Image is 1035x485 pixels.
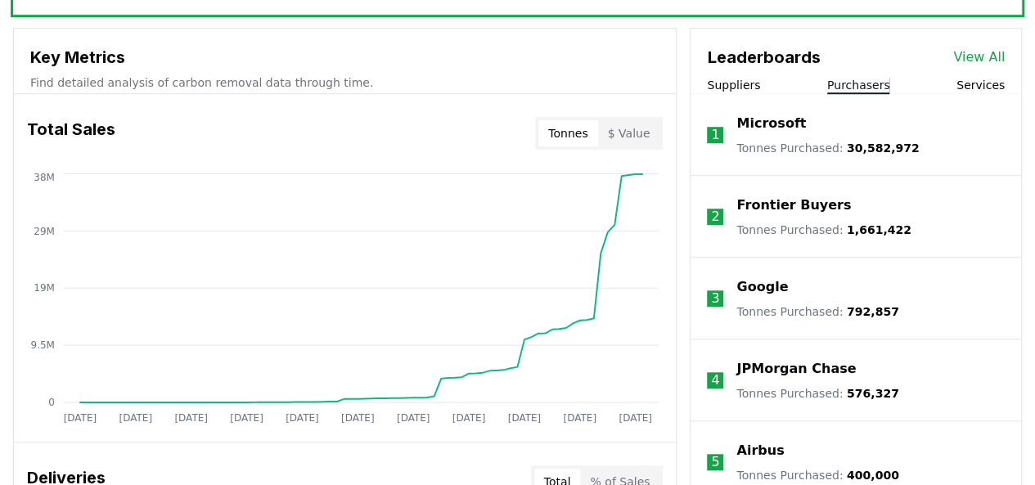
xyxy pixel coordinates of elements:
p: 3 [711,289,719,308]
span: 792,857 [847,305,899,318]
button: Tonnes [538,120,597,146]
p: Tonnes Purchased : [736,385,898,402]
span: 30,582,972 [847,141,920,155]
span: 400,000 [847,469,899,482]
p: Tonnes Purchased : [736,467,898,483]
tspan: [DATE] [564,411,597,423]
tspan: [DATE] [619,411,653,423]
p: 5 [711,452,719,472]
tspan: [DATE] [174,411,208,423]
tspan: 29M [34,225,55,236]
h3: Leaderboards [707,45,820,70]
a: Google [736,277,788,297]
tspan: [DATE] [397,411,430,423]
button: Services [956,77,1005,93]
p: Tonnes Purchased : [736,222,911,238]
tspan: 9.5M [31,339,55,351]
a: View All [953,47,1005,67]
h3: Key Metrics [30,45,659,70]
button: $ Value [598,120,660,146]
tspan: 0 [48,397,55,408]
p: 1 [711,125,719,145]
p: Tonnes Purchased : [736,303,898,320]
tspan: [DATE] [341,411,375,423]
p: 4 [711,370,719,390]
tspan: [DATE] [119,411,153,423]
a: Microsoft [736,114,806,133]
tspan: 19M [34,282,55,294]
p: Tonnes Purchased : [736,140,919,156]
a: Frontier Buyers [736,195,851,215]
h3: Total Sales [27,117,115,150]
tspan: [DATE] [508,411,542,423]
span: 1,661,422 [847,223,911,236]
p: Find detailed analysis of carbon removal data through time. [30,74,659,91]
tspan: [DATE] [64,411,97,423]
tspan: [DATE] [286,411,319,423]
tspan: 38M [34,171,55,182]
tspan: [DATE] [452,411,486,423]
p: 2 [711,207,719,227]
a: JPMorgan Chase [736,359,856,379]
button: Suppliers [707,77,760,93]
tspan: [DATE] [230,411,263,423]
a: Airbus [736,441,784,460]
button: Purchasers [827,77,890,93]
span: 576,327 [847,387,899,400]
